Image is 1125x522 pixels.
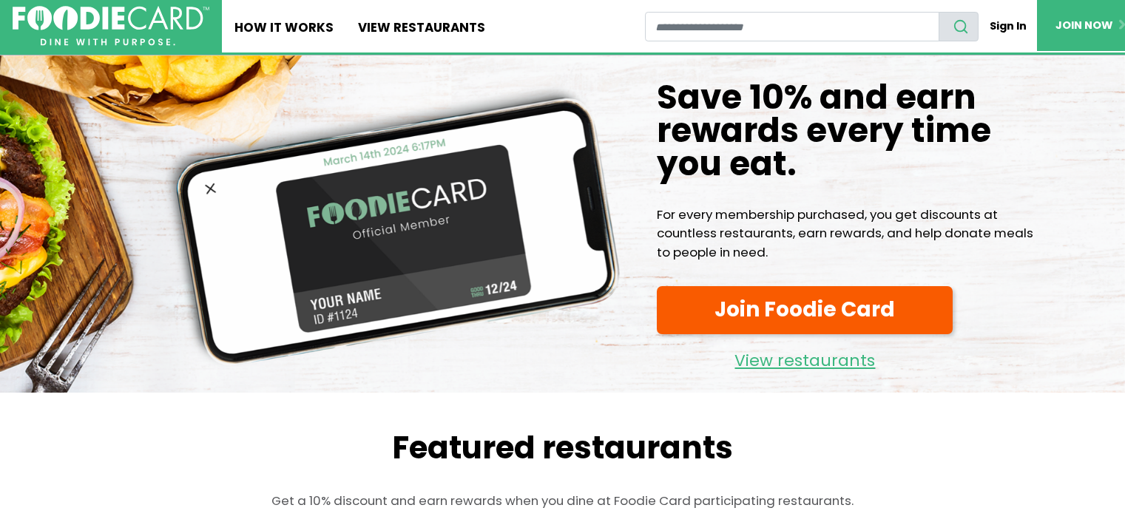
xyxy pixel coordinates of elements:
[939,12,979,41] button: search
[119,430,1007,467] h2: Featured restaurants
[657,206,1042,262] p: For every membership purchased, you get discounts at countless restaurants, earn rewards, and hel...
[979,12,1037,41] a: Sign In
[13,6,209,46] img: FoodieCard; Eat, Drink, Save, Donate
[657,81,1042,181] h1: Save 10% and earn rewards every time you eat.
[645,12,939,41] input: restaurant search
[657,286,953,333] a: Join Foodie Card
[119,492,1007,510] p: Get a 10% discount and earn rewards when you dine at Foodie Card participating restaurants.
[657,340,953,374] a: View restaurants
